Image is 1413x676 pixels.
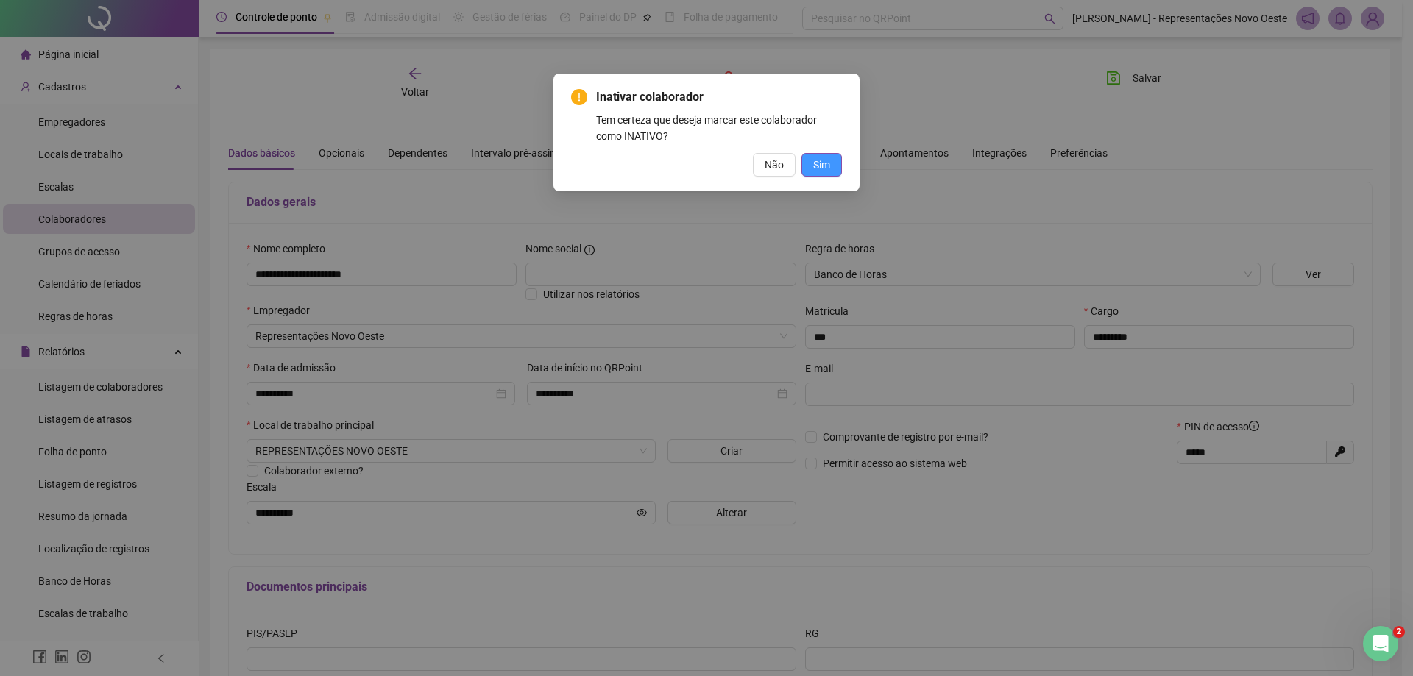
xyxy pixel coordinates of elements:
[813,157,830,173] span: Sim
[596,112,842,144] div: Tem certeza que deseja marcar este colaborador como INATIVO?
[1363,626,1398,661] iframe: Intercom live chat
[596,88,842,106] span: Inativar colaborador
[571,89,587,105] span: exclamation-circle
[1393,626,1405,638] span: 2
[765,157,784,173] span: Não
[753,153,796,177] button: Não
[801,153,842,177] button: Sim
